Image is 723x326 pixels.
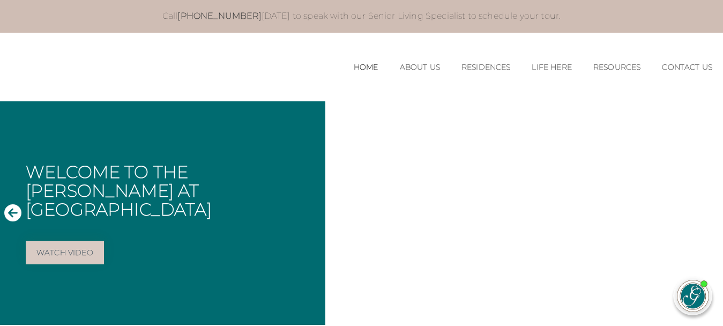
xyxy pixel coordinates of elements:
[26,241,104,264] a: Watch Video
[177,11,261,21] a: [PHONE_NUMBER]
[677,280,709,312] img: avatar
[26,162,317,219] h1: Welcome to The [PERSON_NAME] at [GEOGRAPHIC_DATA]
[593,63,640,72] a: Resources
[354,63,378,72] a: Home
[662,63,712,72] a: Contact Us
[4,203,21,223] button: Previous Slide
[47,11,676,22] p: Call [DATE] to speak with our Senior Living Specialist to schedule your tour.
[532,63,571,72] a: Life Here
[461,63,511,72] a: Residences
[702,203,719,223] button: Next Slide
[400,63,440,72] a: About Us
